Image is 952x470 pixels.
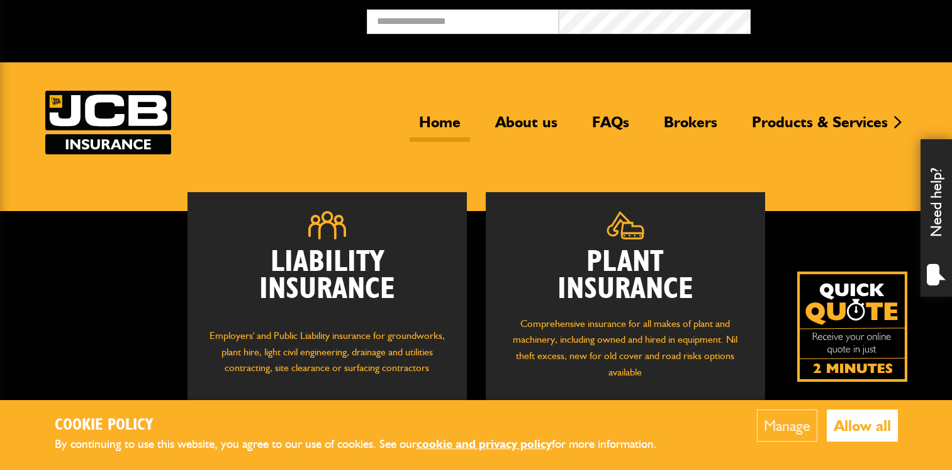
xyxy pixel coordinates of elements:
[757,410,817,442] button: Manage
[921,139,952,297] div: Need help?
[505,249,746,303] h2: Plant Insurance
[417,437,552,451] a: cookie and privacy policy
[635,399,741,415] p: Annual Cover
[206,249,448,316] h2: Liability Insurance
[654,113,727,142] a: Brokers
[486,113,567,142] a: About us
[55,416,678,435] h2: Cookie Policy
[797,272,907,382] a: Get your insurance quote isn just 2-minutes
[583,113,639,142] a: FAQs
[742,113,897,142] a: Products & Services
[55,435,678,454] p: By continuing to use this website, you agree to our use of cookies. See our for more information.
[797,272,907,382] img: Quick Quote
[510,399,616,415] p: Short Term Cover
[206,328,448,388] p: Employers' and Public Liability insurance for groundworks, plant hire, light civil engineering, d...
[45,91,171,154] img: JCB Insurance Services logo
[410,113,470,142] a: Home
[45,91,171,154] a: JCB Insurance Services
[751,9,943,29] button: Broker Login
[505,316,746,380] p: Comprehensive insurance for all makes of plant and machinery, including owned and hired in equipm...
[827,410,898,442] button: Allow all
